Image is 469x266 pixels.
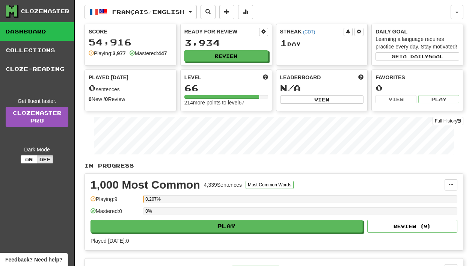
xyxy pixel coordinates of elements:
[238,5,253,19] button: More stats
[158,50,167,56] strong: 447
[6,107,68,127] a: ClozemasterPro
[280,28,344,35] div: Streak
[376,83,459,93] div: 0
[184,83,268,93] div: 66
[367,220,457,233] button: Review (9)
[184,28,259,35] div: Ready for Review
[376,52,459,60] button: Seta dailygoal
[433,117,463,125] button: Full History
[113,50,126,56] strong: 3,977
[90,179,200,190] div: 1,000 Most Common
[219,5,234,19] button: Add sentence to collection
[84,5,197,19] button: Français/English
[6,146,68,153] div: Dark Mode
[280,38,287,48] span: 1
[21,155,37,163] button: On
[376,35,459,50] div: Learning a language requires practice every day. Stay motivated!
[89,83,96,93] span: 0
[5,256,62,263] span: Open feedback widget
[184,74,201,81] span: Level
[112,9,184,15] span: Français / English
[418,95,459,103] button: Play
[376,95,416,103] button: View
[204,181,242,189] div: 4,339 Sentences
[403,54,428,59] span: a daily
[89,28,172,35] div: Score
[89,74,128,81] span: Played [DATE]
[376,74,459,81] div: Favorites
[89,96,92,102] strong: 0
[280,38,364,48] div: Day
[89,95,172,103] div: New / Review
[201,5,216,19] button: Search sentences
[90,207,139,220] div: Mastered: 0
[184,50,268,62] button: Review
[303,29,315,35] a: (CDT)
[90,220,363,233] button: Play
[89,50,126,57] div: Playing:
[6,97,68,105] div: Get fluent faster.
[246,181,294,189] button: Most Common Words
[89,83,172,93] div: sentences
[90,238,129,244] span: Played [DATE]: 0
[184,38,268,48] div: 3,934
[130,50,167,57] div: Mastered:
[84,162,463,169] p: In Progress
[376,28,459,35] div: Daily Goal
[358,74,363,81] span: This week in points, UTC
[184,99,268,106] div: 214 more points to level 67
[21,8,69,15] div: Clozemaster
[89,38,172,47] div: 54,916
[37,155,53,163] button: Off
[280,74,321,81] span: Leaderboard
[90,195,139,208] div: Playing: 9
[280,83,301,93] span: N/A
[263,74,268,81] span: Score more points to level up
[105,96,108,102] strong: 0
[280,95,364,104] button: View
